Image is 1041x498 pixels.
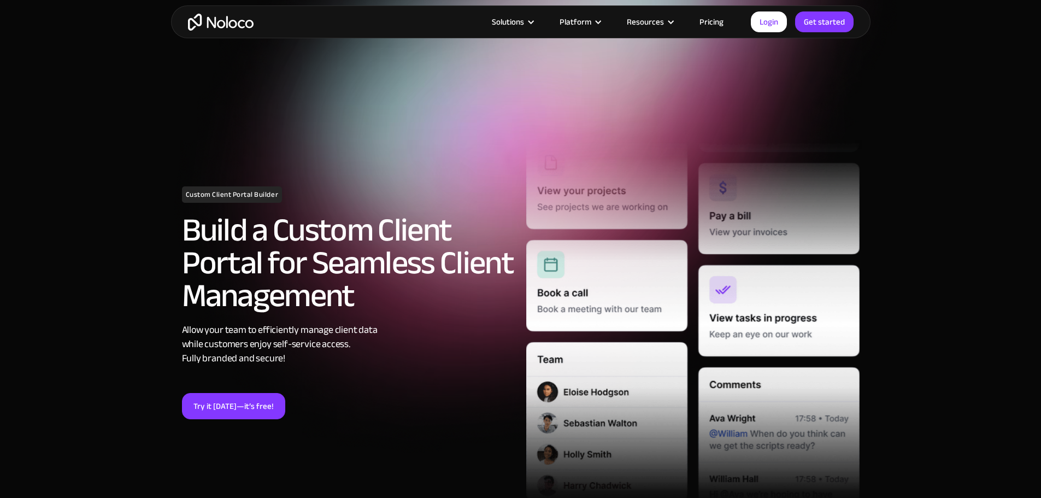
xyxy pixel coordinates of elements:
[182,186,283,203] h1: Custom Client Portal Builder
[182,214,515,312] h2: Build a Custom Client Portal for Seamless Client Management
[560,15,591,29] div: Platform
[546,15,613,29] div: Platform
[182,323,515,366] div: Allow your team to efficiently manage client data while customers enjoy self-service access. Full...
[795,11,854,32] a: Get started
[478,15,546,29] div: Solutions
[188,14,254,31] a: home
[492,15,524,29] div: Solutions
[627,15,664,29] div: Resources
[182,393,285,419] a: Try it [DATE]—it’s free!
[751,11,787,32] a: Login
[686,15,737,29] a: Pricing
[613,15,686,29] div: Resources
